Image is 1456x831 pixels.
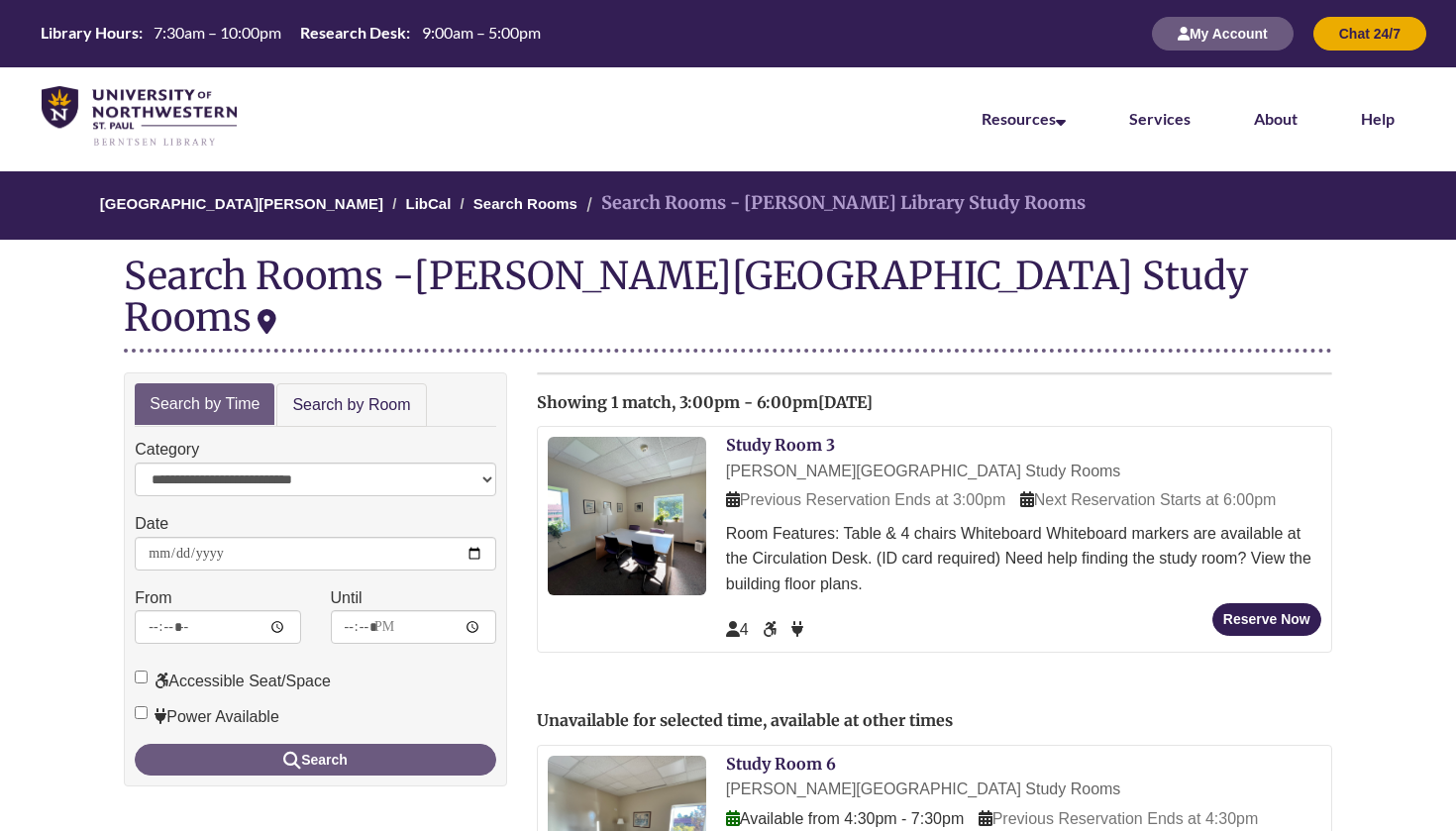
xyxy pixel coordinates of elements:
[726,521,1321,597] div: Room Features: Table & 4 chairs Whiteboard Whiteboard markers are available at the Circulation De...
[135,437,199,463] label: Category
[1020,491,1277,508] span: Next Reservation Starts at 6:00pm
[1129,109,1191,128] a: Services
[135,383,274,426] a: Search by Time
[42,86,237,148] img: UNWSP Library Logo
[1254,109,1298,128] a: About
[33,22,146,44] th: Library Hours:
[422,23,541,42] span: 9:00am – 5:00pm
[331,585,363,611] label: Until
[276,383,426,428] a: Search by Room
[135,585,171,611] label: From
[982,109,1066,128] a: Resources
[726,754,836,774] a: Study Room 6
[791,621,803,638] span: Power Available
[1152,25,1294,42] a: My Account
[135,669,331,694] label: Accessible Seat/Space
[135,511,168,537] label: Date
[726,491,1006,508] span: Previous Reservation Ends at 3:00pm
[1361,109,1395,128] a: Help
[1313,17,1426,51] button: Chat 24/7
[33,22,548,44] table: Hours Today
[135,706,148,719] input: Power Available
[537,394,1332,412] h2: Showing 1 match
[100,195,383,212] a: [GEOGRAPHIC_DATA][PERSON_NAME]
[548,437,706,595] img: Study Room 3
[1313,25,1426,42] a: Chat 24/7
[726,621,749,638] span: The capacity of this space
[135,744,496,776] button: Search
[124,255,1332,352] div: Search Rooms -
[581,189,1086,218] li: Search Rooms - [PERSON_NAME] Library Study Rooms
[726,777,1321,802] div: [PERSON_NAME][GEOGRAPHIC_DATA] Study Rooms
[154,23,281,42] span: 7:30am – 10:00pm
[726,435,835,455] a: Study Room 3
[1212,603,1321,636] button: Reserve Now
[537,712,1332,730] h2: Unavailable for selected time, available at other times
[672,392,873,412] span: , 3:00pm - 6:00pm[DATE]
[135,671,148,683] input: Accessible Seat/Space
[473,195,577,212] a: Search Rooms
[763,621,780,638] span: Accessible Seat/Space
[406,195,452,212] a: LibCal
[124,171,1332,240] nav: Breadcrumb
[124,252,1248,341] div: [PERSON_NAME][GEOGRAPHIC_DATA] Study Rooms
[979,810,1259,827] span: Previous Reservation Ends at 4:30pm
[33,22,548,46] a: Hours Today
[726,459,1321,484] div: [PERSON_NAME][GEOGRAPHIC_DATA] Study Rooms
[726,810,964,827] span: Available from 4:30pm - 7:30pm
[292,22,413,44] th: Research Desk:
[1152,17,1294,51] button: My Account
[135,704,279,730] label: Power Available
